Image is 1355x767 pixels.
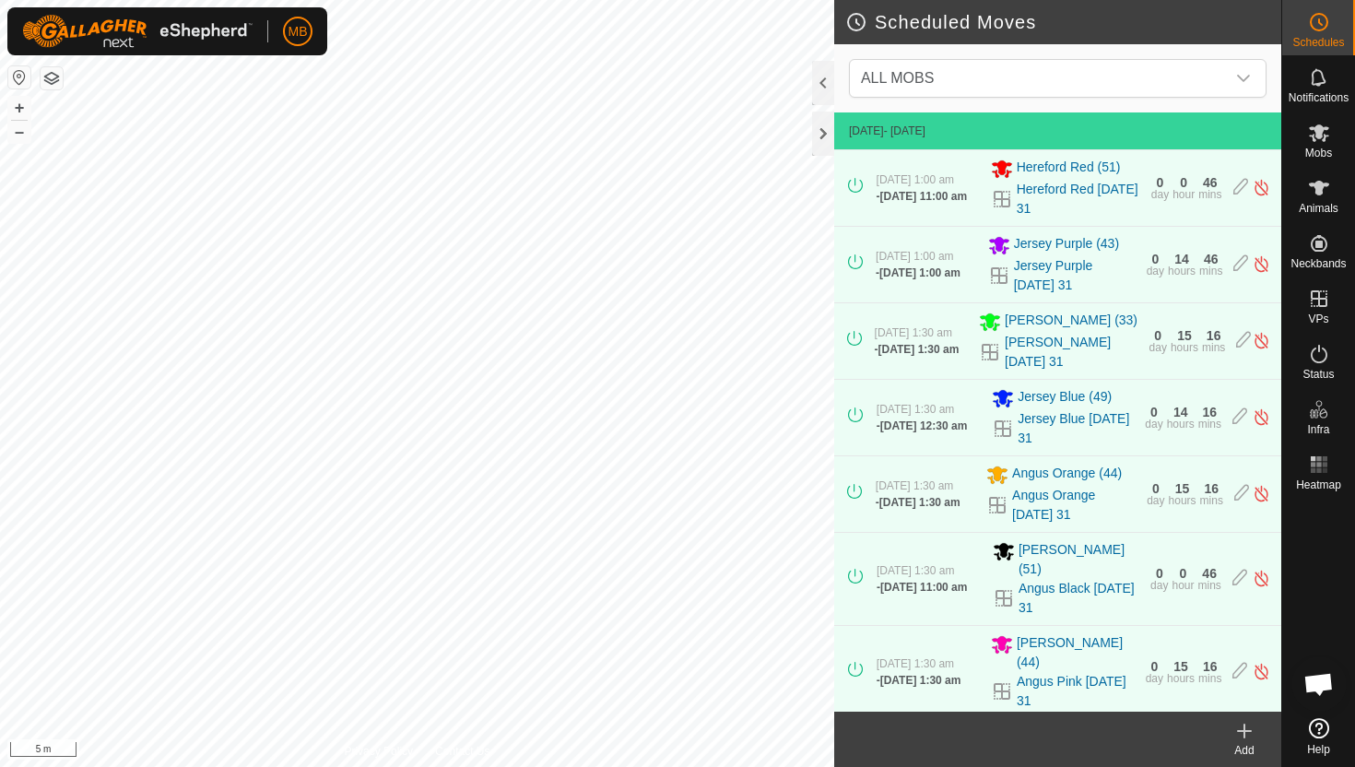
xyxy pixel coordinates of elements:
span: Mobs [1305,147,1332,159]
div: - [875,341,960,358]
div: hours [1168,265,1196,277]
span: [DATE] 1:30 am [880,674,961,687]
span: [PERSON_NAME] (44) [1017,633,1135,672]
div: - [877,672,961,689]
span: [DATE] 11:00 am [880,581,967,594]
span: Animals [1299,203,1338,214]
a: Privacy Policy [344,743,413,760]
span: Jersey Blue (49) [1018,387,1112,409]
img: Turn off schedule move [1253,178,1270,197]
span: - [DATE] [884,124,925,137]
div: - [876,494,960,511]
a: Jersey Blue [DATE] 31 [1018,409,1134,448]
div: mins [1198,189,1221,200]
span: [DATE] 1:00 am [876,250,953,263]
div: hour [1172,189,1195,200]
div: 15 [1175,482,1190,495]
span: Infra [1307,424,1329,435]
div: - [877,579,967,596]
div: 46 [1204,253,1219,265]
span: [DATE] 1:00 am [877,173,954,186]
div: 0 [1154,329,1161,342]
div: 16 [1203,406,1218,419]
a: Contact Us [435,743,489,760]
div: - [877,418,967,434]
span: Jersey Purple (43) [1014,234,1119,256]
span: Angus Orange (44) [1012,464,1122,486]
a: Hereford Red [DATE] 31 [1017,180,1140,218]
button: – [8,121,30,143]
img: Turn off schedule move [1253,484,1270,503]
span: VPs [1308,313,1328,324]
div: 16 [1204,482,1219,495]
img: Turn off schedule move [1253,569,1270,588]
div: 0 [1180,176,1187,189]
span: [DATE] 1:30 am [878,343,960,356]
a: Open chat [1291,656,1347,712]
div: 16 [1203,660,1218,673]
div: hours [1167,419,1195,430]
img: Turn off schedule move [1253,331,1270,350]
span: [DATE] 1:30 am [876,479,953,492]
div: - [876,265,960,281]
div: day [1151,189,1169,200]
div: hours [1169,495,1196,506]
div: 0 [1150,660,1158,673]
span: [DATE] 1:00 am [879,266,960,279]
a: Angus Orange [DATE] 31 [1012,486,1136,525]
div: 15 [1177,329,1192,342]
button: Map Layers [41,67,63,89]
div: 15 [1173,660,1188,673]
div: 46 [1203,176,1218,189]
div: mins [1197,580,1220,591]
button: Reset Map [8,66,30,88]
div: mins [1199,265,1222,277]
div: 0 [1157,176,1164,189]
img: Turn off schedule move [1253,254,1270,274]
span: MB [289,22,308,41]
div: 0 [1156,567,1163,580]
div: hours [1167,673,1195,684]
div: day [1145,419,1162,430]
a: Jersey Purple [DATE] 31 [1014,256,1136,295]
span: Notifications [1289,92,1349,103]
div: day [1146,673,1163,684]
button: + [8,97,30,119]
img: Gallagher Logo [22,15,253,48]
img: Turn off schedule move [1253,662,1270,681]
div: mins [1200,495,1223,506]
div: 46 [1202,567,1217,580]
img: Turn off schedule move [1253,407,1270,427]
span: Neckbands [1290,258,1346,269]
span: [PERSON_NAME] (33) [1005,311,1137,333]
span: [DATE] 1:30 am [877,403,954,416]
div: 0 [1150,406,1158,419]
span: ALL MOBS [854,60,1225,97]
div: 16 [1207,329,1221,342]
span: Status [1302,369,1334,380]
h2: Scheduled Moves [845,11,1281,33]
div: day [1150,580,1168,591]
span: [DATE] 1:30 am [879,496,960,509]
span: [DATE] 1:30 am [877,657,954,670]
span: [PERSON_NAME] (51) [1019,540,1139,579]
div: Add [1208,742,1281,759]
span: [DATE] 1:30 am [875,326,952,339]
div: day [1149,342,1167,353]
a: Angus Pink [DATE] 31 [1017,672,1135,711]
div: - [877,188,967,205]
div: 14 [1173,406,1188,419]
div: dropdown trigger [1225,60,1262,97]
a: [PERSON_NAME] [DATE] 31 [1005,333,1137,372]
span: Hereford Red (51) [1017,158,1121,180]
a: Help [1282,711,1355,762]
span: ALL MOBS [861,70,934,86]
div: day [1147,265,1164,277]
div: 14 [1174,253,1189,265]
div: hour [1172,580,1194,591]
span: Heatmap [1296,479,1341,490]
div: 0 [1180,567,1187,580]
div: mins [1198,673,1221,684]
div: mins [1198,419,1221,430]
span: [DATE] 12:30 am [880,419,967,432]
